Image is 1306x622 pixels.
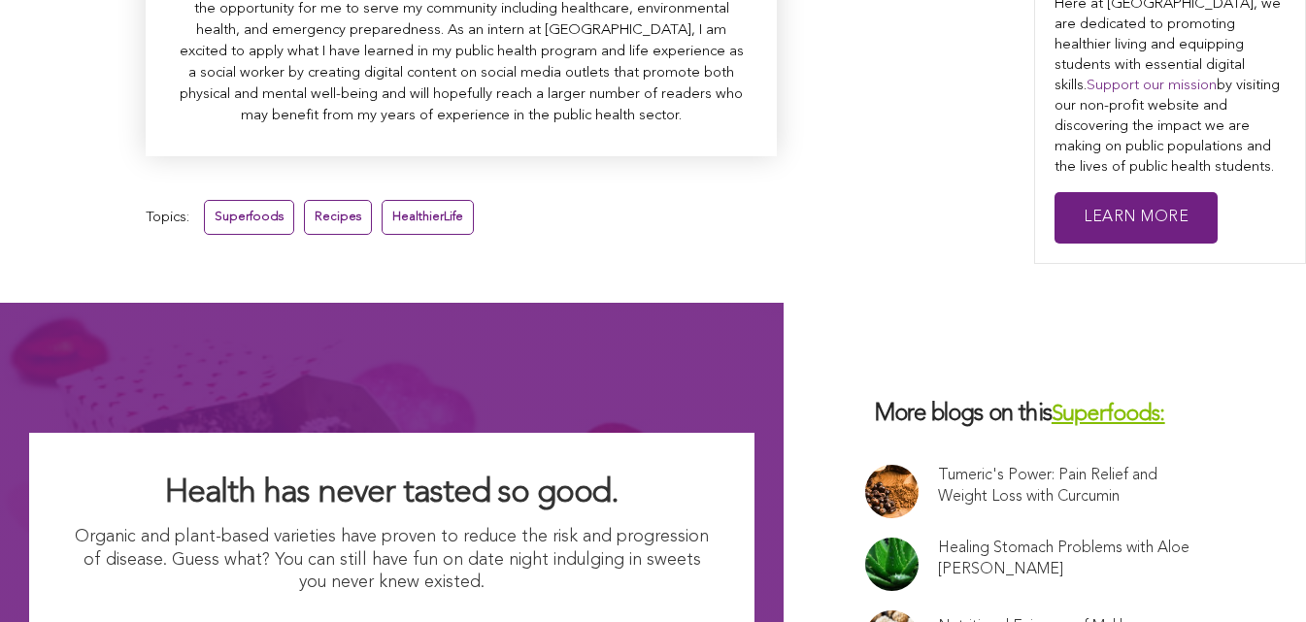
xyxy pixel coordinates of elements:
[204,200,294,234] a: Superfoods
[938,465,1208,507] a: Tumeric's Power: Pain Relief and Weight Loss with Curcumin
[146,205,189,231] span: Topics:
[382,200,474,234] a: HealthierLife
[938,538,1208,580] a: Healing Stomach Problems with Aloe [PERSON_NAME]
[68,526,716,594] p: Organic and plant-based varieties have proven to reduce the risk and progression of disease. Gues...
[1055,192,1218,244] a: Learn More
[68,472,716,514] h2: Health has never tasted so good.
[865,400,1224,430] h3: More blogs on this
[1209,529,1306,622] iframe: Chat Widget
[304,200,372,234] a: Recipes
[1052,404,1165,426] a: Superfoods:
